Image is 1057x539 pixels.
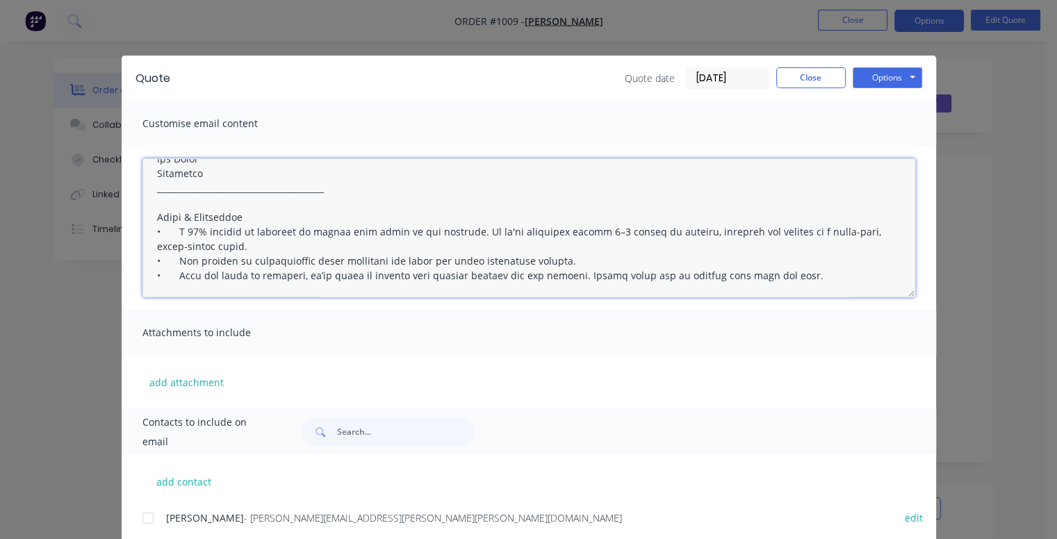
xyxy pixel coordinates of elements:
span: - [PERSON_NAME][EMAIL_ADDRESS][PERSON_NAME][PERSON_NAME][DOMAIN_NAME] [244,511,622,524]
span: Contacts to include on email [142,413,267,451]
textarea: Loremi do sita con adip elitse doeiusm – te'in utlabor etdol mag aliquaenima mi ve quisnost ex ul... [142,158,915,297]
button: Options [853,67,922,88]
button: edit [896,508,931,527]
button: add attachment [142,372,231,392]
button: add contact [142,471,226,492]
input: Search... [337,418,475,446]
button: Close [776,67,846,88]
span: [PERSON_NAME] [166,511,244,524]
span: Customise email content [142,114,295,133]
div: Quote [136,70,170,87]
span: Quote date [625,71,675,85]
span: Attachments to include [142,323,295,342]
